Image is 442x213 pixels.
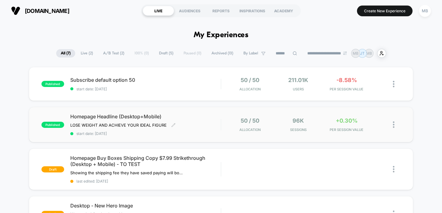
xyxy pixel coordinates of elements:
[70,155,221,167] span: Homepage Buy Boxes Shipping Copy $7.99 Strikethrough (Desktop + Mobile) - TO TEST
[70,170,184,175] span: Showing the shipping fee they have saved paying will boost RPS
[241,117,259,124] span: 50 / 50
[70,203,221,209] span: Desktop - New Hero Image
[237,6,268,16] div: INSPIRATIONS
[76,49,98,57] span: Live ( 2 )
[393,121,394,128] img: close
[205,6,237,16] div: REPORTS
[41,166,64,172] span: draft
[324,87,369,91] span: PER SESSION VALUE
[366,51,372,56] p: MB
[324,128,369,132] span: PER SESSION VALUE
[70,123,167,128] span: LOSE WEIGHT AND ACHIEVE YOUR IDEAL FIGURE
[343,51,347,55] img: end
[239,128,261,132] span: Allocation
[56,49,75,57] span: All ( 7 )
[70,179,221,183] span: last edited: [DATE]
[419,5,431,17] div: MB
[9,6,71,16] button: [DOMAIN_NAME]
[11,6,20,15] img: Visually logo
[70,87,221,91] span: start date: [DATE]
[336,77,357,83] span: -8.58%
[268,6,299,16] div: ACADEMY
[174,6,205,16] div: AUDIENCES
[357,6,413,16] button: Create New Experience
[393,166,394,172] img: close
[70,131,221,136] span: start date: [DATE]
[353,51,359,56] p: MB
[360,51,365,56] p: JT
[41,81,64,87] span: published
[239,87,261,91] span: Allocation
[336,117,358,124] span: +0.30%
[194,31,249,40] h1: My Experiences
[25,8,69,14] span: [DOMAIN_NAME]
[393,81,394,87] img: close
[243,51,258,56] span: By Label
[70,77,221,83] span: Subscribe default option 50
[417,5,433,17] button: MB
[143,6,174,16] div: LIVE
[207,49,238,57] span: Archived ( 13 )
[276,87,321,91] span: Users
[293,117,304,124] span: 96k
[276,128,321,132] span: Sessions
[70,113,221,120] span: Homepage Headline (Desktop+Mobile)
[154,49,178,57] span: Draft ( 5 )
[241,77,259,83] span: 50 / 50
[41,122,64,128] span: published
[288,77,308,83] span: 211.01k
[99,49,129,57] span: A/B Test ( 2 )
